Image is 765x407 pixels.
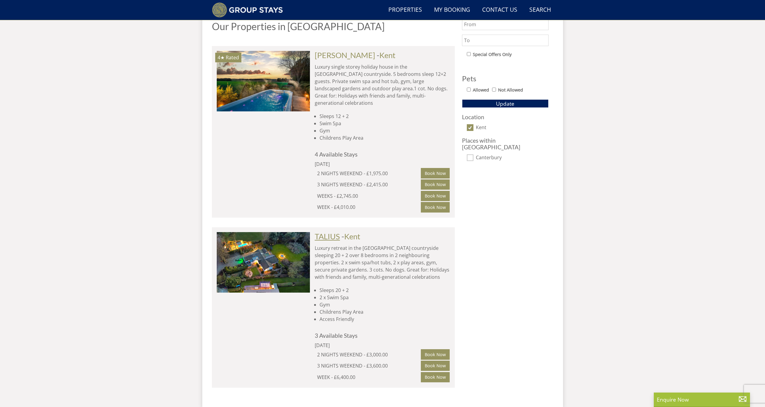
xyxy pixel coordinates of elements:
h4: 4 Available Stays [315,151,450,157]
span: - [341,232,360,241]
img: talius-8-bedroom-holiday-home.original.jpg [217,232,310,292]
a: 4★ Rated [217,51,310,111]
div: 3 NIGHTS WEEKEND - £2,415.00 [317,181,421,188]
a: Book Now [421,168,450,178]
a: Book Now [421,372,450,382]
a: Book Now [421,361,450,371]
h3: Places within [GEOGRAPHIC_DATA] [462,137,549,150]
p: Enquire Now [657,396,747,403]
span: - [377,51,396,60]
label: Canterbury [476,155,549,161]
div: WEEK - £4,010.00 [317,203,421,211]
li: Childrens Play Area [320,308,450,315]
span: BELLUS has a 4 star rating under the Quality in Tourism Scheme [218,54,225,61]
label: Allowed [473,87,489,93]
li: Access Friendly [320,315,450,323]
li: Childrens Play Area [320,134,450,141]
input: From [462,19,549,30]
li: Gym [320,127,450,134]
li: Sleeps 20 + 2 [320,287,450,294]
label: Special Offers Only [473,51,512,58]
a: Book Now [421,202,450,212]
div: [DATE] [315,160,396,168]
div: 3 NIGHTS WEEKEND - £3,600.00 [317,362,421,369]
a: Search [527,3,553,17]
p: Luxury single storey holiday house in the [GEOGRAPHIC_DATA] countryside. 5 bedrooms sleep 12+2 gu... [315,63,450,107]
li: 2 x Swim Spa [320,294,450,301]
a: Properties [386,3,424,17]
img: Group Stays [212,2,283,17]
div: 2 NIGHTS WEEKEND - £3,000.00 [317,351,421,358]
label: Kent [476,125,549,131]
div: WEEK - £6,400.00 [317,374,421,381]
a: Kent [379,51,396,60]
a: TALIUS [315,232,340,241]
a: Book Now [421,349,450,359]
a: Book Now [421,191,450,201]
li: Sleeps 12 + 2 [320,113,450,120]
a: Contact Us [480,3,520,17]
span: Update [496,100,514,107]
img: Bellus-kent-large-group-holiday-home-sleeps-13.original.jpg [217,51,310,111]
input: To [462,35,549,46]
a: [PERSON_NAME] [315,51,375,60]
li: Swim Spa [320,120,450,127]
h3: Pets [462,75,549,82]
div: [DATE] [315,342,396,349]
p: Luxury retreat in the [GEOGRAPHIC_DATA] countryside sleeping 20 + 2 over 8 bedrooms in 2 neighbou... [315,244,450,281]
a: My Booking [432,3,473,17]
div: 2 NIGHTS WEEKEND - £1,975.00 [317,170,421,177]
button: Update [462,99,549,108]
label: Not Allowed [498,87,523,93]
h1: Our Properties in [GEOGRAPHIC_DATA] [212,21,455,32]
div: WEEKS - £2,745.00 [317,192,421,200]
li: Gym [320,301,450,308]
a: Kent [344,232,360,241]
h4: 3 Available Stays [315,332,450,339]
a: Book Now [421,179,450,190]
span: Rated [226,54,239,61]
h3: Location [462,114,549,120]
